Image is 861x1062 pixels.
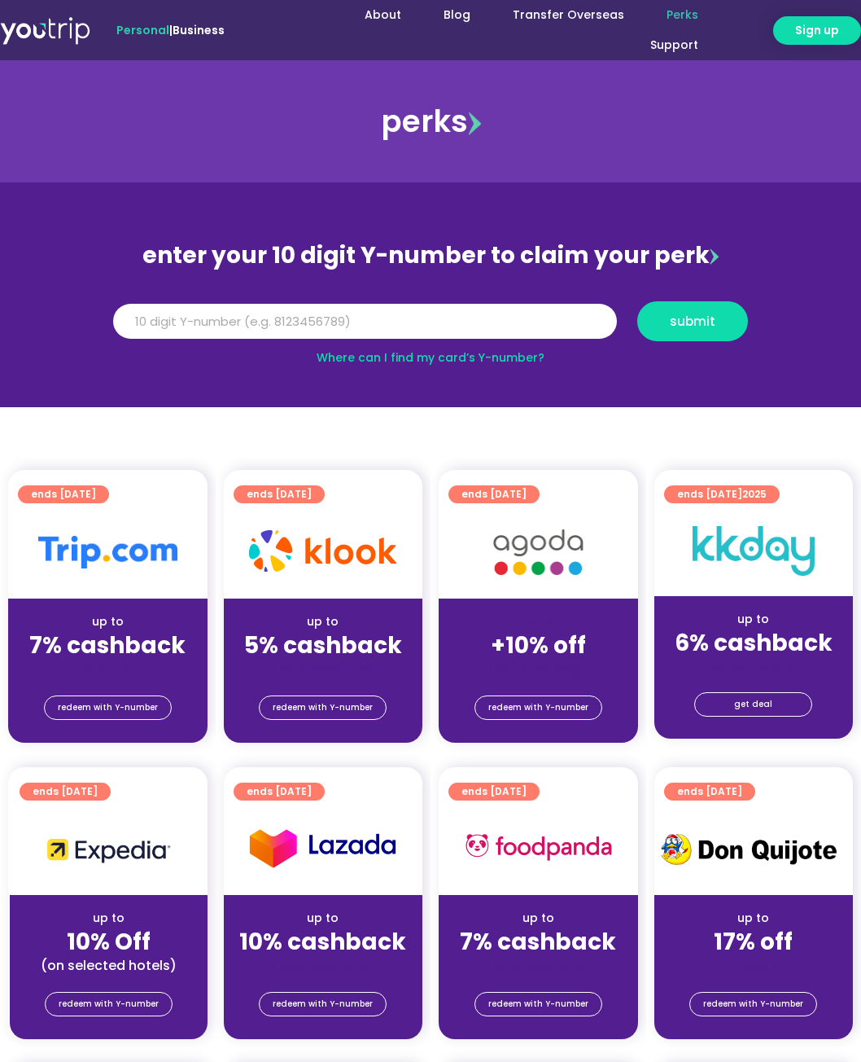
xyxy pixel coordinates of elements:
div: (for stays only) [237,957,410,974]
span: ends [DATE] [461,783,527,801]
strong: 10% Off [67,926,151,958]
a: redeem with Y-number [474,992,602,1016]
div: (for stays only) [21,660,194,678]
span: submit [670,315,715,327]
span: redeem with Y-number [273,993,373,1016]
strong: 17% off [714,926,793,958]
span: ends [DATE] [31,485,96,503]
div: up to [237,910,410,927]
strong: 7% cashback [460,926,616,958]
span: ends [DATE] [33,783,98,801]
a: Where can I find my card’s Y-number? [317,349,544,366]
a: ends [DATE] [234,783,325,801]
div: (for stays only) [237,660,410,678]
a: redeem with Y-number [259,696,387,720]
a: ends [DATE] [18,485,109,503]
a: redeem with Y-number [689,992,817,1016]
strong: 5% cashback [244,630,402,661]
a: ends [DATE] [664,783,755,801]
span: redeem with Y-number [59,993,159,1016]
span: ends [DATE] [461,485,527,503]
a: Business [173,22,225,38]
span: 2025 [742,487,767,501]
span: | [116,22,225,38]
div: up to [667,910,841,927]
a: redeem with Y-number [45,992,173,1016]
div: up to [237,613,410,630]
span: redeem with Y-number [488,993,588,1016]
a: redeem with Y-number [474,696,602,720]
span: redeem with Y-number [488,696,588,719]
span: redeem with Y-number [703,993,803,1016]
div: up to [21,613,194,630]
div: (on selected hotels) [23,957,194,974]
span: redeem with Y-number [58,696,158,719]
span: up to [523,613,553,630]
span: Personal [116,22,169,38]
div: up to [452,910,625,927]
span: Sign up [795,22,839,39]
button: submit [637,301,748,341]
a: Sign up [773,16,861,45]
div: up to [23,910,194,927]
a: get deal [694,692,812,717]
a: Support [629,30,719,60]
a: ends [DATE] [20,783,111,801]
div: (for stays only) [667,957,841,974]
div: up to [667,611,841,628]
a: ends [DATE] [234,485,325,503]
a: ends [DATE]2025 [664,485,780,503]
span: ends [DATE] [247,783,312,801]
span: get deal [734,693,772,716]
div: (for stays only) [452,957,625,974]
strong: 7% cashback [29,630,186,661]
a: redeem with Y-number [44,696,172,720]
strong: +10% off [491,630,586,661]
strong: 6% cashback [675,627,833,659]
span: ends [DATE] [247,485,312,503]
strong: 10% cashback [239,926,406,958]
div: (for stays only) [452,660,625,678]
form: Y Number [113,301,748,353]
a: ends [DATE] [448,485,540,503]
span: ends [DATE] [677,783,742,801]
input: 10 digit Y-number (e.g. 8123456789) [113,304,617,340]
div: enter your 10 digit Y-number to claim your perk [105,235,756,277]
div: (for stays only) [667,658,841,675]
span: ends [DATE] [677,485,767,503]
span: redeem with Y-number [273,696,373,719]
a: redeem with Y-number [259,992,387,1016]
a: ends [DATE] [448,783,540,801]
